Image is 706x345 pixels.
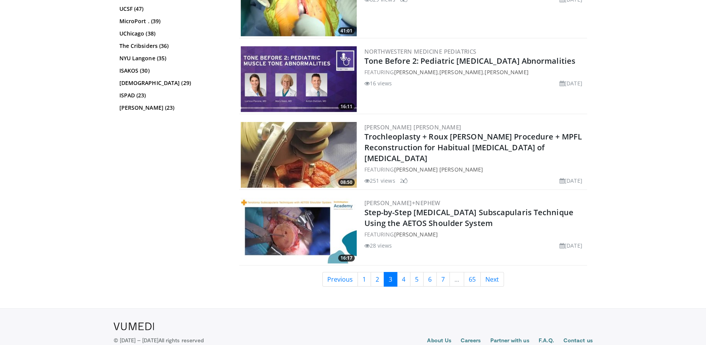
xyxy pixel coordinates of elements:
[410,272,424,287] a: 5
[119,42,226,50] a: The Cribsiders (36)
[119,54,226,62] a: NYU Langone (35)
[423,272,437,287] a: 6
[480,272,504,287] a: Next
[394,68,437,76] a: [PERSON_NAME]
[241,198,357,263] a: 16:17
[364,131,582,163] a: Trochleoplasty + Roux [PERSON_NAME] Procedure + MPFL Reconstruction for Habitual [MEDICAL_DATA] o...
[384,272,397,287] a: 3
[114,337,204,344] p: © [DATE] – [DATE]
[364,48,476,55] a: Northwestern Medicine Pediatrics
[119,67,226,75] a: ISAKOS (30)
[436,272,450,287] a: 7
[241,46,357,112] a: 16:11
[241,46,357,112] img: 66508199-bb93-4b85-8304-dc39d013e405.300x170_q85_crop-smart_upscale.jpg
[400,177,408,185] li: 2
[394,231,437,238] a: [PERSON_NAME]
[357,272,371,287] a: 1
[394,166,483,173] a: [PERSON_NAME] [PERSON_NAME]
[464,272,481,287] a: 65
[364,123,461,131] a: [PERSON_NAME] [PERSON_NAME]
[364,177,395,185] li: 251 views
[119,104,226,112] a: [PERSON_NAME] (23)
[364,56,575,66] a: Tone Before 2: Pediatric [MEDICAL_DATA] Abnormalities
[119,79,226,87] a: [DEMOGRAPHIC_DATA] (29)
[119,5,226,13] a: UCSF (47)
[364,230,585,238] div: FEATURING
[364,241,392,250] li: 28 views
[560,241,582,250] li: [DATE]
[119,17,226,25] a: MicroPort . (39)
[241,198,357,263] img: ca45cbb5-4e2d-4a89-993c-d0571e41d102.300x170_q85_crop-smart_upscale.jpg
[241,122,357,188] img: 16f19f6c-2f18-4d4f-b970-79e3a76f40c0.300x170_q85_crop-smart_upscale.jpg
[241,122,357,188] a: 08:50
[364,79,392,87] li: 16 views
[119,92,226,99] a: ISPAD (23)
[371,272,384,287] a: 2
[239,272,587,287] nav: Search results pages
[397,272,410,287] a: 4
[364,199,441,207] a: [PERSON_NAME]+Nephew
[158,337,204,343] span: All rights reserved
[364,165,585,173] div: FEATURING
[322,272,358,287] a: Previous
[485,68,528,76] a: [PERSON_NAME]
[114,323,154,330] img: VuMedi Logo
[338,179,355,186] span: 08:50
[439,68,483,76] a: [PERSON_NAME]
[364,68,585,76] div: FEATURING , ,
[338,255,355,262] span: 16:17
[560,79,582,87] li: [DATE]
[119,30,226,37] a: UChicago (38)
[560,177,582,185] li: [DATE]
[364,207,573,228] a: Step-by-Step [MEDICAL_DATA] Subscapularis Technique Using the AETOS Shoulder System
[338,103,355,110] span: 16:11
[338,27,355,34] span: 41:01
